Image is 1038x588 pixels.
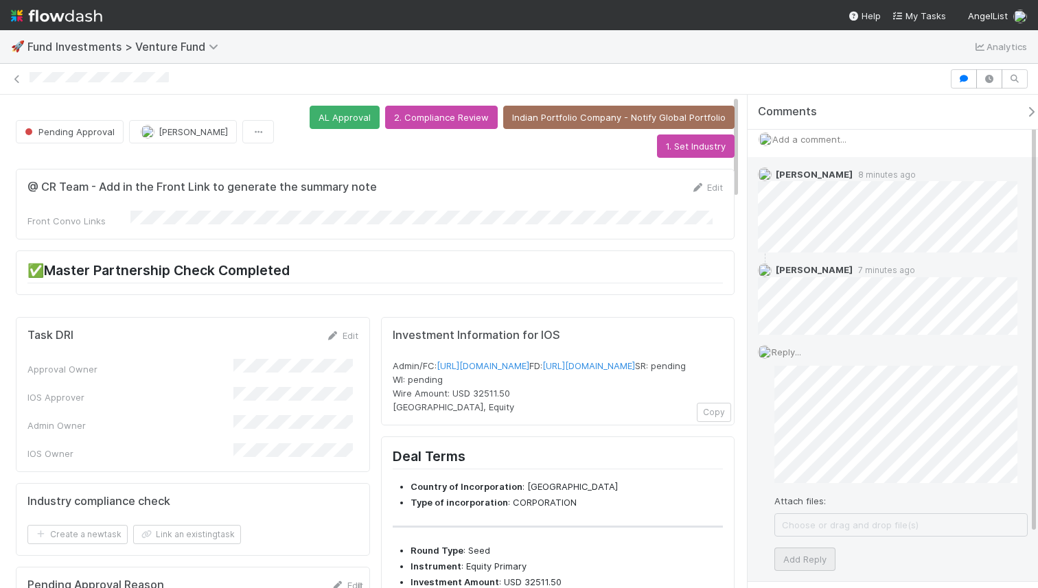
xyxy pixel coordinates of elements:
img: avatar_0a9e60f7-03da-485c-bb15-a40c44fcec20.png [759,132,772,146]
a: My Tasks [892,9,946,23]
strong: Country of Incorporation [411,481,522,492]
a: [URL][DOMAIN_NAME] [437,360,529,371]
span: Pending Approval [22,126,115,137]
strong: Investment Amount [411,576,499,587]
strong: Round Type [411,545,463,556]
span: [PERSON_NAME] [776,264,853,275]
button: 1. Set Industry [657,134,735,158]
div: Help [848,9,881,23]
li: : Equity Primary [411,560,724,574]
h2: ✅Master Partnership Check Completed [27,262,723,283]
img: avatar_0a9e60f7-03da-485c-bb15-a40c44fcec20.png [758,345,772,359]
h5: Industry compliance check [27,495,170,508]
a: Analytics [973,38,1027,55]
button: AL Approval [310,106,380,129]
img: avatar_0a9e60f7-03da-485c-bb15-a40c44fcec20.png [141,125,154,139]
span: Choose or drag and drop file(s) [775,514,1027,536]
span: Add a comment... [772,134,846,145]
img: avatar_501ac9d6-9fa6-4fe9-975e-1fd988f7bdb1.png [758,263,772,277]
span: 8 minutes ago [853,169,916,180]
a: Edit [691,182,723,193]
button: Link an existingtask [133,525,241,544]
span: Comments [758,105,817,119]
span: Fund Investments > Venture Fund [27,40,225,54]
span: Admin/FC: FD: SR: pending WI: pending Wire Amount: USD 32511.50 [GEOGRAPHIC_DATA], Equity [393,360,686,412]
h5: Investment Information for IOS [393,329,724,342]
h5: Task DRI [27,329,73,342]
li: : [GEOGRAPHIC_DATA] [411,480,724,494]
div: Front Convo Links [27,214,130,228]
a: [URL][DOMAIN_NAME] [542,360,635,371]
span: [PERSON_NAME] [159,126,228,137]
button: 2. Compliance Review [385,106,498,129]
button: [PERSON_NAME] [129,120,237,143]
h2: Deal Terms [393,448,724,469]
div: Approval Owner [27,362,233,376]
button: Copy [697,403,731,422]
button: Add Reply [774,548,835,571]
img: avatar_0a9e60f7-03da-485c-bb15-a40c44fcec20.png [1013,10,1027,23]
li: : Seed [411,544,724,558]
button: Create a newtask [27,525,128,544]
button: Pending Approval [16,120,124,143]
strong: Instrument [411,561,461,572]
img: avatar_501ac9d6-9fa6-4fe9-975e-1fd988f7bdb1.png [758,167,772,181]
a: Edit [326,330,358,341]
h5: @ CR Team - Add in the Front Link to generate the summary note [27,180,377,194]
div: IOS Approver [27,390,233,404]
span: [PERSON_NAME] [776,169,853,180]
strong: Type of incorporation [411,497,508,508]
div: Admin Owner [27,419,233,432]
span: Reply... [772,346,801,357]
span: 🚀 [11,40,25,52]
label: Attach files: [774,494,826,508]
span: 7 minutes ago [853,265,915,275]
li: : CORPORATION [411,496,724,510]
div: IOS Owner [27,447,233,460]
span: AngelList [968,10,1008,21]
img: logo-inverted-e16ddd16eac7371096b0.svg [11,4,102,27]
span: My Tasks [892,10,946,21]
button: Indian Portfolio Company - Notify Global Portfolio [503,106,735,129]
